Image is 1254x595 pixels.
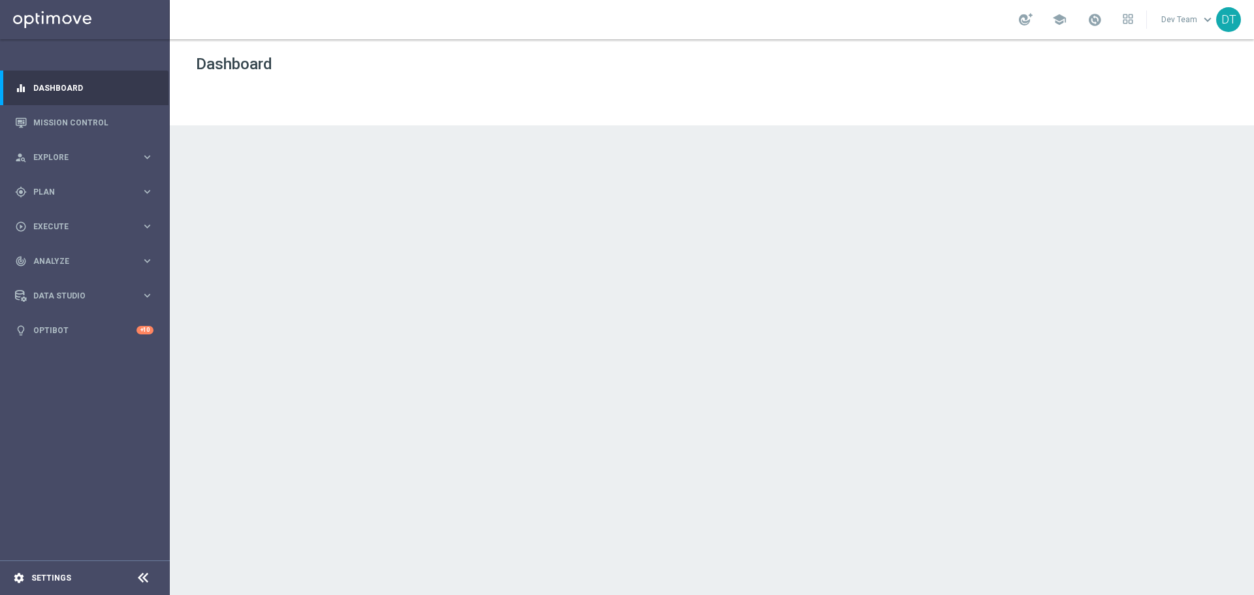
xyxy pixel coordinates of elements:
span: Explore [33,153,141,161]
div: Plan [15,186,141,198]
span: Plan [33,188,141,196]
i: keyboard_arrow_right [141,185,153,198]
div: DT [1216,7,1241,32]
button: gps_fixed Plan keyboard_arrow_right [14,187,154,197]
a: Mission Control [33,105,153,140]
div: +10 [137,326,153,334]
button: play_circle_outline Execute keyboard_arrow_right [14,221,154,232]
button: person_search Explore keyboard_arrow_right [14,152,154,163]
button: equalizer Dashboard [14,83,154,93]
i: play_circle_outline [15,221,27,233]
button: track_changes Analyze keyboard_arrow_right [14,256,154,266]
i: gps_fixed [15,186,27,198]
span: Data Studio [33,292,141,300]
button: Data Studio keyboard_arrow_right [14,291,154,301]
i: person_search [15,152,27,163]
a: Dev Teamkeyboard_arrow_down [1160,10,1216,29]
button: lightbulb Optibot +10 [14,325,154,336]
div: Dashboard [15,71,153,105]
i: track_changes [15,255,27,267]
i: keyboard_arrow_right [141,255,153,267]
a: Settings [31,574,71,582]
a: Dashboard [33,71,153,105]
span: keyboard_arrow_down [1200,12,1215,27]
i: settings [13,572,25,584]
i: equalizer [15,82,27,94]
i: keyboard_arrow_right [141,151,153,163]
div: Optibot [15,313,153,347]
i: keyboard_arrow_right [141,220,153,233]
i: keyboard_arrow_right [141,289,153,302]
button: Mission Control [14,118,154,128]
a: Optibot [33,313,137,347]
div: Explore [15,152,141,163]
div: Data Studio [15,290,141,302]
div: Mission Control [15,105,153,140]
span: school [1052,12,1067,27]
span: Execute [33,223,141,231]
i: lightbulb [15,325,27,336]
span: Analyze [33,257,141,265]
div: Analyze [15,255,141,267]
div: Execute [15,221,141,233]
